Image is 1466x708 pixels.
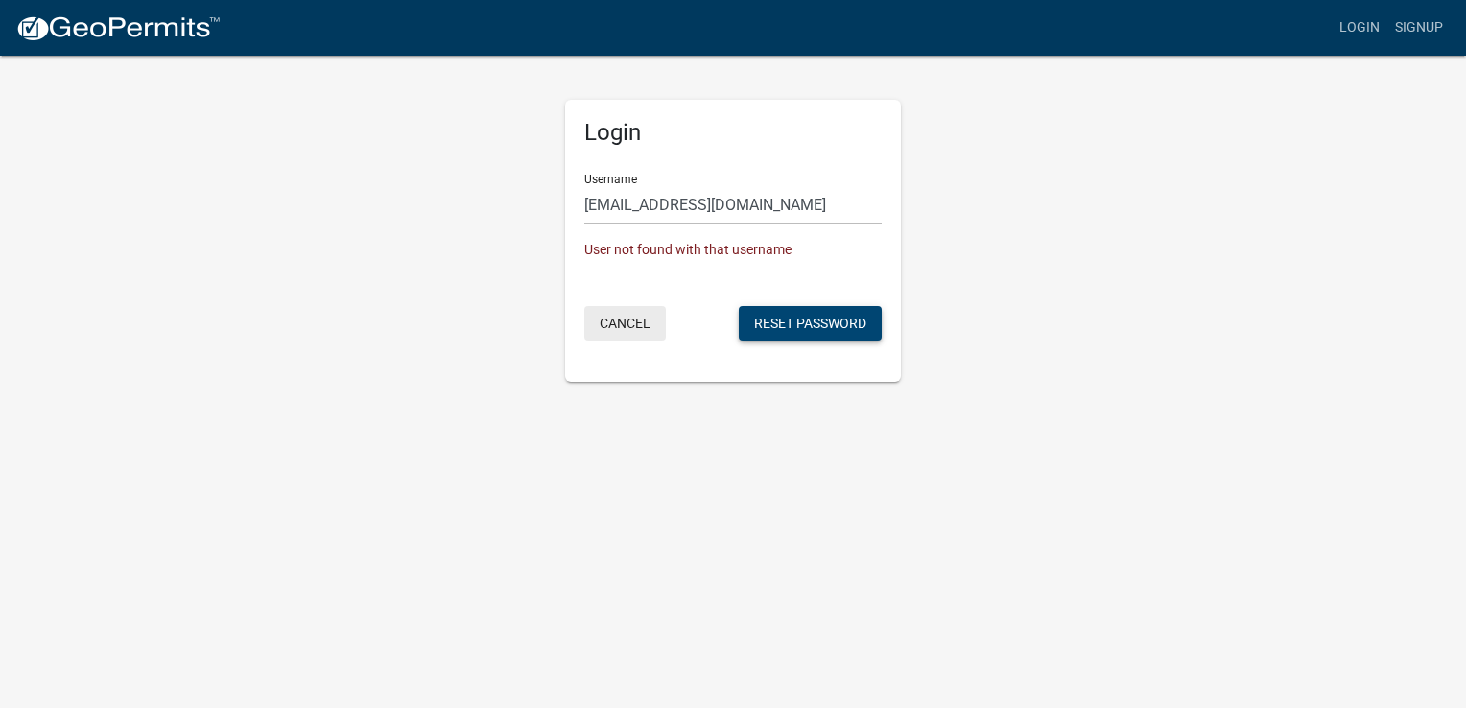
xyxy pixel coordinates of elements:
div: User not found with that username [584,240,882,260]
button: Reset Password [739,306,882,341]
h5: Login [584,119,882,147]
a: Login [1332,10,1387,46]
button: Cancel [584,306,666,341]
a: Signup [1387,10,1451,46]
